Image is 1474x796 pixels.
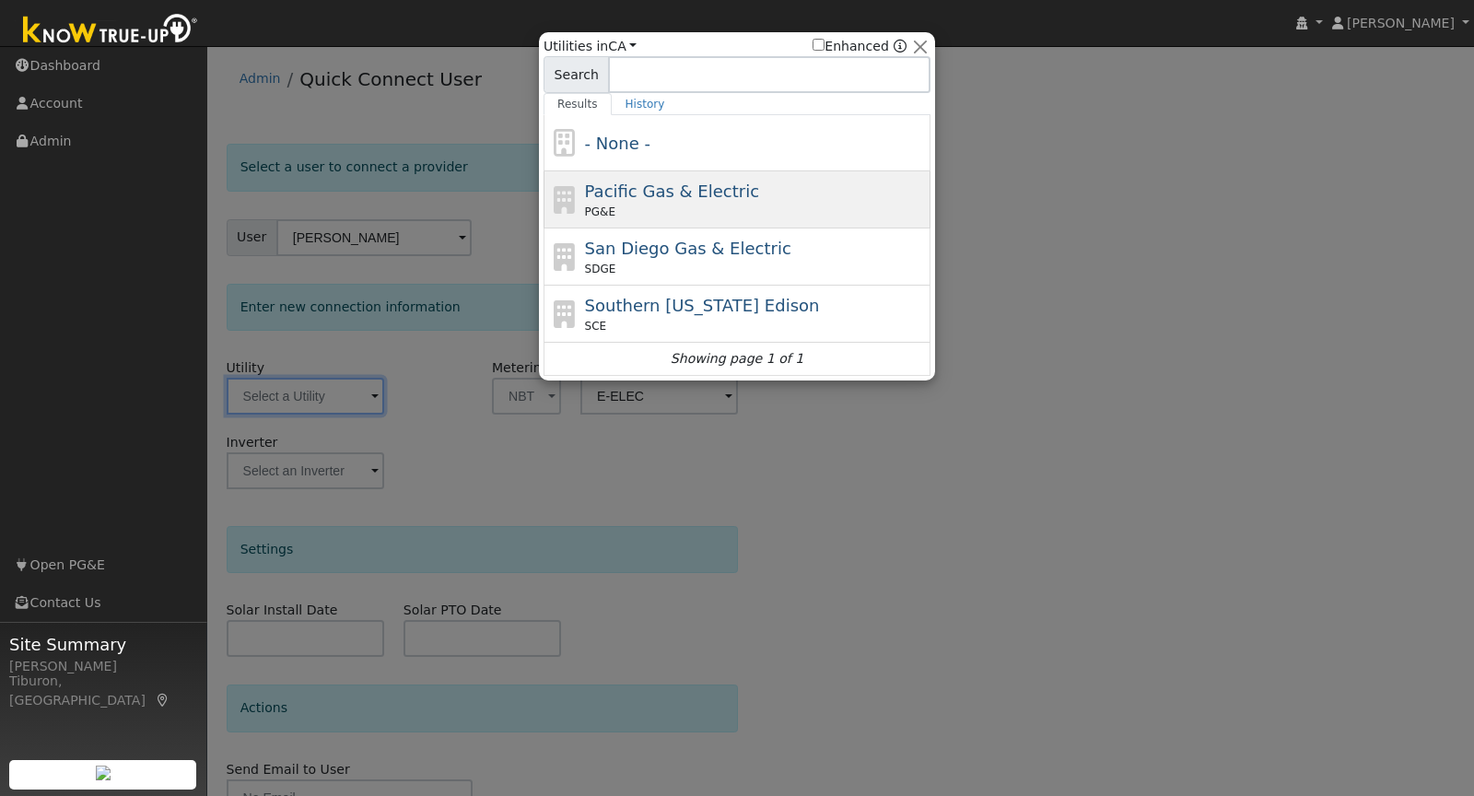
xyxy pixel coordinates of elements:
a: Map [155,693,171,708]
span: PG&E [585,204,615,220]
span: Search [544,56,609,93]
span: SDGE [585,261,616,277]
a: Enhanced Providers [894,39,907,53]
a: CA [608,39,637,53]
span: Utilities in [544,37,637,56]
span: [PERSON_NAME] [1347,16,1455,30]
img: Know True-Up [14,10,207,52]
span: SCE [585,318,607,334]
span: Pacific Gas & Electric [585,181,759,201]
span: - None - [585,134,650,153]
img: retrieve [96,766,111,780]
span: Show enhanced providers [813,37,907,56]
span: Site Summary [9,632,197,657]
i: Showing page 1 of 1 [671,349,803,369]
div: Tiburon, [GEOGRAPHIC_DATA] [9,672,197,710]
input: Enhanced [813,39,825,51]
a: Results [544,93,612,115]
div: [PERSON_NAME] [9,657,197,676]
a: History [612,93,679,115]
label: Enhanced [813,37,889,56]
span: San Diego Gas & Electric [585,239,791,258]
span: Southern [US_STATE] Edison [585,296,820,315]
